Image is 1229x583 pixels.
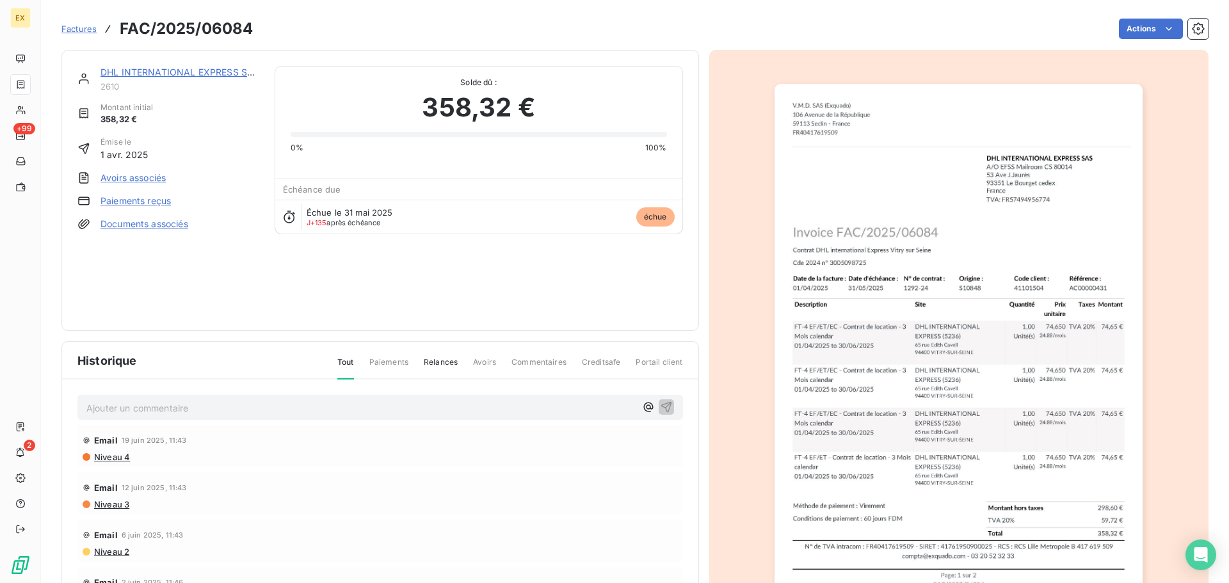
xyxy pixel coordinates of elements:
span: Email [94,435,118,445]
span: 0% [291,142,303,154]
span: Email [94,530,118,540]
span: Tout [337,356,354,379]
span: Émise le [100,136,149,148]
span: 358,32 € [100,113,153,126]
button: Actions [1119,19,1183,39]
span: Factures [61,24,97,34]
span: 19 juin 2025, 11:43 [122,436,187,444]
span: Relances [424,356,458,378]
a: DHL INTERNATIONAL EXPRESS SAS [100,67,259,77]
a: Avoirs associés [100,172,166,184]
span: Email [94,483,118,493]
span: Niveau 3 [93,499,129,509]
span: 2 [24,440,35,451]
a: Factures [61,22,97,35]
span: Commentaires [511,356,566,378]
span: après échéance [307,219,381,227]
span: 6 juin 2025, 11:43 [122,531,184,539]
span: Échue le 31 mai 2025 [307,207,393,218]
span: Échéance due [283,184,341,195]
span: Paiements [369,356,408,378]
div: Open Intercom Messenger [1185,539,1216,570]
span: Montant initial [100,102,153,113]
span: Creditsafe [582,356,621,378]
span: Historique [77,352,137,369]
span: Niveau 2 [93,547,129,557]
span: Portail client [636,356,682,378]
img: Logo LeanPay [10,555,31,575]
span: 100% [645,142,667,154]
span: Solde dû : [291,77,667,88]
span: Niveau 4 [93,452,130,462]
a: Paiements reçus [100,195,171,207]
span: 1 avr. 2025 [100,148,149,161]
span: 358,32 € [422,88,534,127]
span: 12 juin 2025, 11:43 [122,484,187,491]
span: Avoirs [473,356,496,378]
div: EX [10,8,31,28]
span: J+135 [307,218,327,227]
span: échue [636,207,675,227]
span: 2610 [100,81,259,92]
span: +99 [13,123,35,134]
h3: FAC/2025/06084 [120,17,253,40]
a: Documents associés [100,218,188,230]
